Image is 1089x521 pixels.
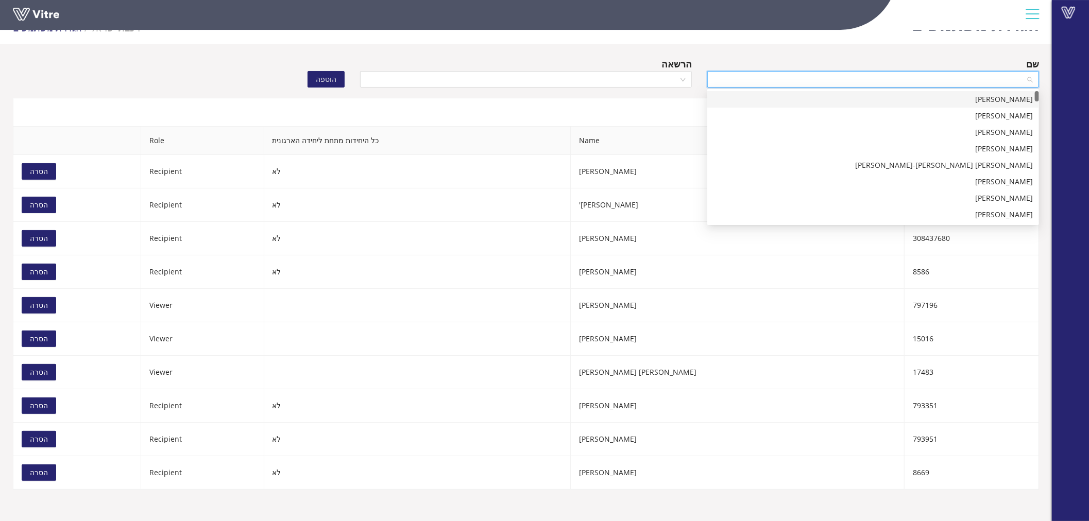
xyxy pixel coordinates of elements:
span: הסרה [30,166,48,177]
span: Recipient [149,401,182,410]
span: Recipient [149,434,182,444]
div: [PERSON_NAME] [713,176,1033,187]
td: לא [264,423,571,456]
div: מרקו ישראל [707,124,1039,141]
div: [PERSON_NAME] [713,143,1033,154]
button: הסרה [22,163,56,180]
th: כל היחידות מתחת ליחידה הארגונית [264,127,571,155]
span: Recipient [149,166,182,176]
span: הסרה [30,300,48,311]
button: הסרה [22,197,56,213]
td: לא [264,456,571,490]
span: הסרה [30,467,48,478]
button: הסרה [22,464,56,481]
span: 793951 [913,434,938,444]
td: לא [264,255,571,289]
div: [PERSON_NAME] [713,209,1033,220]
span: 8586 [913,267,929,276]
td: לא [264,222,571,255]
div: [PERSON_NAME] [713,127,1033,138]
td: [PERSON_NAME] [571,289,905,322]
span: Recipient [149,200,182,210]
td: [PERSON_NAME] [571,322,905,356]
div: הרשאה [661,57,692,71]
span: 793351 [913,401,938,410]
div: בר אליהו רבקה [707,141,1039,157]
span: הסרה [30,266,48,277]
td: [PERSON_NAME] [PERSON_NAME] [571,356,905,389]
span: הסרה [30,433,48,445]
span: 308437680 [913,233,950,243]
span: Recipient [149,267,182,276]
button: הסרה [22,397,56,414]
button: הסרה [22,331,56,347]
span: Viewer [149,334,173,343]
span: הסרה [30,199,48,211]
div: [PERSON_NAME] [PERSON_NAME]-[PERSON_NAME] [713,160,1033,171]
button: הסרה [22,297,56,314]
div: כהן עופר-מיכאל [707,157,1039,173]
span: 8669 [913,467,929,477]
td: [PERSON_NAME] [571,222,905,255]
span: הסרה [30,333,48,344]
span: 15016 [913,334,933,343]
span: 17483 [913,367,933,377]
span: Recipient [149,233,182,243]
button: הוספה [308,71,345,88]
td: [PERSON_NAME] [571,255,905,289]
div: בצלאל רויטל [707,108,1039,124]
button: הסרה [22,230,56,247]
div: ליאור ליאת [707,206,1039,223]
span: הסרה [30,367,48,378]
div: משתמשי טפסים [13,98,1039,126]
span: Name [571,127,904,154]
span: Recipient [149,467,182,477]
div: [PERSON_NAME] [713,94,1033,105]
td: לא [264,389,571,423]
td: לא [264,155,571,188]
div: ליפקונסקי גדי [707,190,1039,206]
span: 797196 [913,300,938,310]
td: [PERSON_NAME] [571,456,905,490]
div: שם [1026,57,1039,71]
span: Viewer [149,367,173,377]
td: [PERSON_NAME] [571,155,905,188]
div: כספי ענת [707,91,1039,108]
button: הסרה [22,364,56,380]
span: הסרה [30,400,48,411]
td: [PERSON_NAME] [571,423,905,456]
span: Viewer [149,300,173,310]
button: הסרה [22,431,56,447]
th: Role [141,127,264,155]
div: [PERSON_NAME] [713,110,1033,121]
div: בר שקד [707,173,1039,190]
td: [PERSON_NAME]' [571,188,905,222]
td: [PERSON_NAME] [571,389,905,423]
td: לא [264,188,571,222]
div: [PERSON_NAME] [713,193,1033,204]
span: הסרה [30,233,48,244]
button: הסרה [22,264,56,280]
